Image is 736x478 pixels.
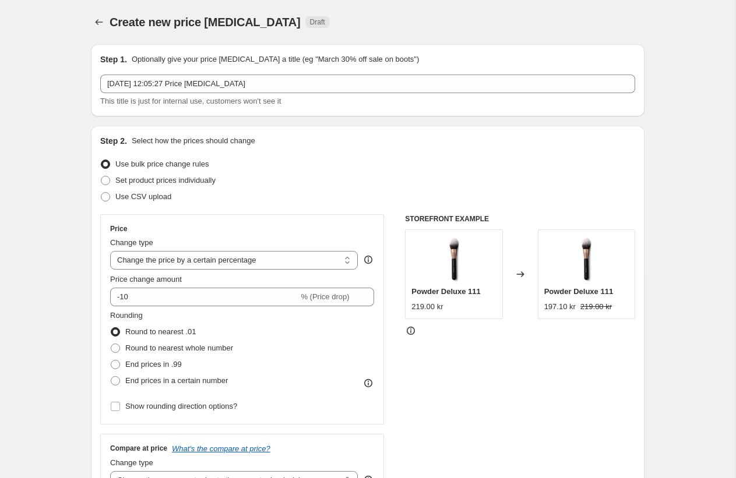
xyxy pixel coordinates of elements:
[91,14,107,30] button: Price change jobs
[115,160,209,168] span: Use bulk price change rules
[115,176,216,185] span: Set product prices individually
[310,17,325,27] span: Draft
[362,254,374,265] div: help
[544,302,576,311] span: 197.10 kr
[125,360,182,369] span: End prices in .99
[110,458,153,467] span: Change type
[125,327,196,336] span: Round to nearest .01
[301,292,349,301] span: % (Price drop)
[431,236,477,282] img: 111_1400px_80x.jpg
[563,236,610,282] img: 111_1400px_80x.jpg
[110,238,153,247] span: Change type
[411,287,481,296] span: Powder Deluxe 111
[125,402,237,410] span: Show rounding direction options?
[100,97,281,105] span: This title is just for internal use, customers won't see it
[110,16,301,29] span: Create new price [MEDICAL_DATA]
[125,344,233,352] span: Round to nearest whole number
[100,54,127,65] h2: Step 1.
[405,214,635,224] h6: STOREFRONT EXAMPLE
[172,444,270,453] button: What's the compare at price?
[544,287,614,296] span: Powder Deluxe 111
[132,54,419,65] p: Optionally give your price [MEDICAL_DATA] a title (eg "March 30% off sale on boots")
[110,275,182,284] span: Price change amount
[110,224,127,233] h3: Price
[115,192,171,201] span: Use CSV upload
[100,75,635,93] input: 30% off holiday sale
[100,135,127,147] h2: Step 2.
[580,302,612,311] span: 219.00 kr
[125,376,228,385] span: End prices in a certain number
[411,302,443,311] span: 219.00 kr
[110,444,167,453] h3: Compare at price
[132,135,255,147] p: Select how the prices should change
[110,288,298,306] input: -15
[110,311,143,320] span: Rounding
